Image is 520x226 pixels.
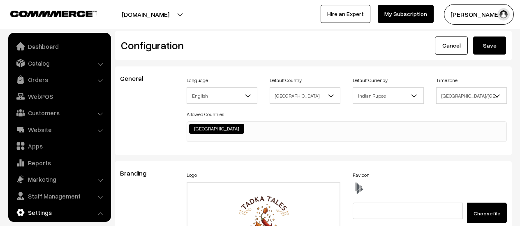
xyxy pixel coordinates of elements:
img: favicon.ico [353,182,365,194]
label: Default Country [270,77,302,84]
a: Customers [10,105,108,120]
a: Marketing [10,172,108,187]
a: COMMMERCE [10,8,82,18]
a: Cancel [435,37,468,55]
span: Asia/Kolkata [437,89,506,103]
label: Timezone [436,77,458,84]
label: Logo [187,171,197,179]
a: Settings [10,205,108,220]
span: Indian Rupee [353,87,423,104]
label: Allowed Countries [187,111,224,118]
a: WebPOS [10,89,108,104]
a: Orders [10,72,108,87]
span: Asia/Kolkata [436,87,507,104]
a: Hire an Expert [321,5,370,23]
button: [PERSON_NAME] [444,4,514,25]
a: Reports [10,155,108,170]
a: Dashboard [10,39,108,54]
li: India [189,124,244,134]
span: Choose file [474,210,500,217]
span: India [270,87,340,104]
label: Favicon [353,171,370,179]
img: user [497,8,510,21]
a: Staff Management [10,189,108,203]
a: Website [10,122,108,137]
span: General [120,74,153,82]
span: Branding [120,169,156,177]
button: [DOMAIN_NAME] [93,4,198,25]
label: Language [187,77,208,84]
a: My Subscription [378,5,434,23]
label: Default Currency [353,77,388,84]
a: Apps [10,139,108,153]
span: Indian Rupee [353,89,423,103]
img: COMMMERCE [10,11,97,17]
span: India [270,89,340,103]
span: English [187,87,257,104]
a: Catalog [10,56,108,71]
span: English [187,89,257,103]
h2: Configuration [121,39,307,52]
button: Save [473,37,506,55]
